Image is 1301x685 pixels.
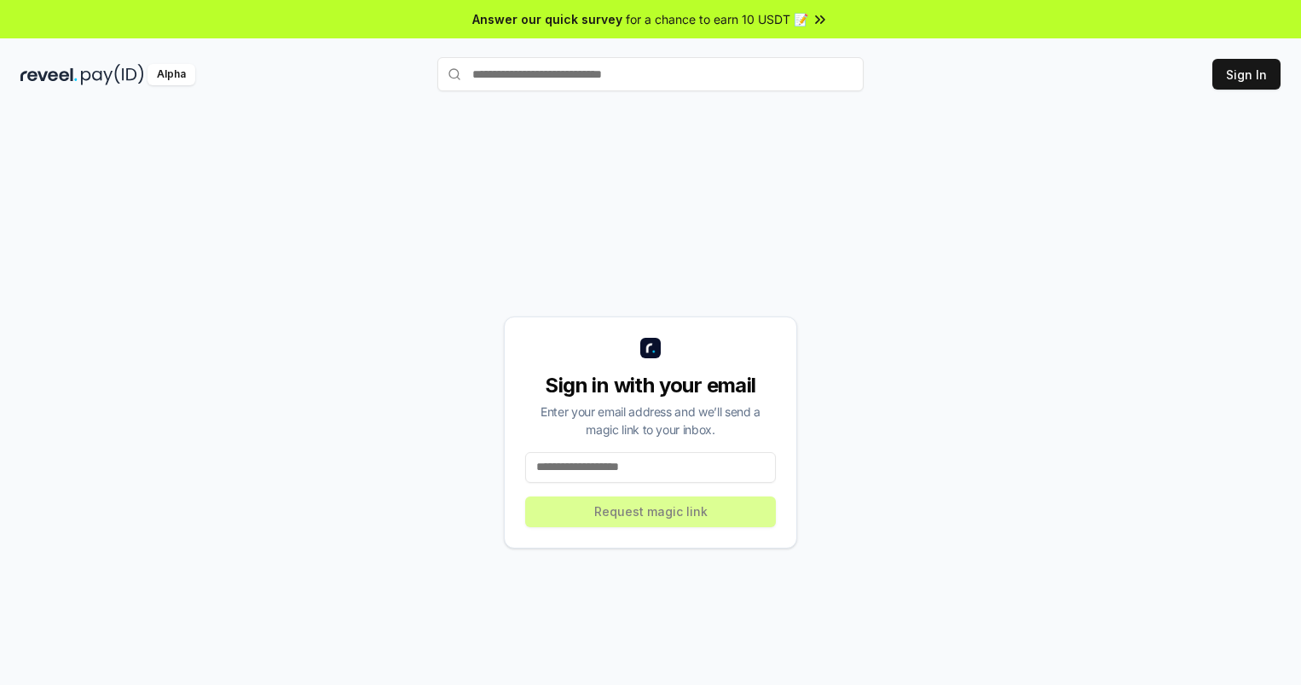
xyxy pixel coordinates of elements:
span: for a chance to earn 10 USDT 📝 [626,10,808,28]
button: Sign In [1212,59,1281,90]
div: Sign in with your email [525,372,776,399]
div: Enter your email address and we’ll send a magic link to your inbox. [525,403,776,438]
span: Answer our quick survey [472,10,622,28]
img: pay_id [81,64,144,85]
div: Alpha [147,64,195,85]
img: logo_small [640,338,661,358]
img: reveel_dark [20,64,78,85]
